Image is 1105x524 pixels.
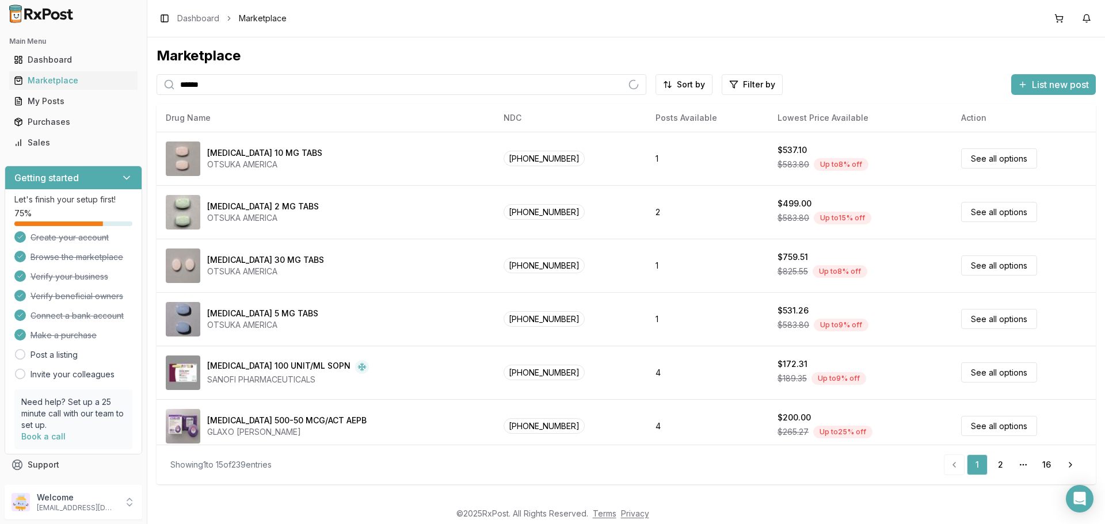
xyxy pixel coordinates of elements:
a: Go to next page [1059,454,1082,475]
span: Verify beneficial owners [31,290,123,302]
th: Lowest Price Available [768,104,952,132]
div: SANOFI PHARMACEUTICALS [207,374,369,385]
a: Terms [593,508,616,518]
span: $583.80 [778,159,809,170]
div: Up to 9 % off [814,319,868,331]
span: [PHONE_NUMBER] [504,365,585,380]
div: My Posts [14,95,133,107]
button: Feedback [5,475,142,496]
button: My Posts [5,92,142,110]
div: Dashboard [14,54,133,66]
nav: breadcrumb [177,13,287,24]
div: Up to 8 % off [813,265,867,278]
a: My Posts [9,91,138,112]
span: [PHONE_NUMBER] [504,151,585,166]
p: Need help? Set up a 25 minute call with our team to set up. [21,396,125,431]
th: Action [952,104,1096,132]
span: Feedback [28,480,67,491]
div: [MEDICAL_DATA] 5 MG TABS [207,308,318,319]
img: Abilify 30 MG TABS [166,248,200,283]
span: [PHONE_NUMBER] [504,418,585,434]
a: See all options [961,416,1037,436]
td: 1 [646,292,768,346]
div: Marketplace [157,47,1096,65]
button: Sort by [656,74,712,95]
td: 4 [646,346,768,399]
span: $825.55 [778,266,808,277]
img: Abilify 5 MG TABS [166,302,200,336]
div: OTSUKA AMERICA [207,266,324,277]
span: Verify your business [31,271,108,282]
div: $172.31 [778,358,807,370]
div: [MEDICAL_DATA] 2 MG TABS [207,201,319,212]
div: $531.26 [778,305,809,316]
a: Dashboard [9,49,138,70]
div: Marketplace [14,75,133,86]
a: Post a listing [31,349,78,361]
button: Sales [5,133,142,152]
div: Up to 25 % off [813,426,872,438]
button: Filter by [722,74,783,95]
div: Up to 15 % off [814,212,871,224]
div: $759.51 [778,251,808,263]
span: $265.27 [778,426,809,438]
a: See all options [961,309,1037,329]
a: Privacy [621,508,649,518]
button: Purchases [5,113,142,131]
th: Posts Available [646,104,768,132]
div: Open Intercom Messenger [1066,485,1093,512]
th: NDC [494,104,646,132]
a: Invite your colleagues [31,369,115,380]
div: $537.10 [778,144,807,156]
div: Sales [14,137,133,148]
img: Advair Diskus 500-50 MCG/ACT AEPB [166,409,200,443]
div: Up to 9 % off [811,372,866,385]
div: [MEDICAL_DATA] 500-50 MCG/ACT AEPB [207,415,367,426]
img: Admelog SoloStar 100 UNIT/ML SOPN [166,355,200,390]
button: Support [5,454,142,475]
span: Create your account [31,232,109,243]
a: See all options [961,255,1037,276]
span: 75 % [14,208,32,219]
a: 2 [990,454,1011,475]
span: [PHONE_NUMBER] [504,311,585,327]
img: Abilify 2 MG TABS [166,195,200,230]
div: [MEDICAL_DATA] 30 MG TABS [207,254,324,266]
div: [MEDICAL_DATA] 100 UNIT/ML SOPN [207,360,350,374]
p: [EMAIL_ADDRESS][DOMAIN_NAME] [37,503,117,512]
a: 1 [967,454,988,475]
button: Marketplace [5,71,142,90]
p: Welcome [37,492,117,503]
a: Sales [9,132,138,153]
img: User avatar [12,493,30,511]
a: Purchases [9,112,138,132]
div: [MEDICAL_DATA] 10 MG TABS [207,147,322,159]
div: OTSUKA AMERICA [207,159,322,170]
span: Sort by [677,79,705,90]
h3: Getting started [14,171,79,185]
nav: pagination [944,454,1082,475]
td: 2 [646,185,768,239]
div: $499.00 [778,198,811,209]
p: Let's finish your setup first! [14,194,132,205]
td: 1 [646,239,768,292]
span: [PHONE_NUMBER] [504,258,585,273]
a: 16 [1036,454,1057,475]
span: $583.80 [778,319,809,331]
a: See all options [961,362,1037,383]
span: List new post [1032,78,1089,91]
div: $200.00 [778,412,811,423]
td: 4 [646,399,768,453]
a: See all options [961,202,1037,222]
span: Marketplace [239,13,287,24]
span: Connect a bank account [31,310,124,322]
div: OTSUKA AMERICA [207,212,319,224]
div: Up to 8 % off [814,158,868,171]
span: Filter by [743,79,775,90]
div: GLAXO [PERSON_NAME] [207,426,367,438]
td: 1 [646,132,768,185]
a: See all options [961,148,1037,169]
a: Book a call [21,431,66,441]
span: $583.80 [778,212,809,224]
a: Marketplace [9,70,138,91]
